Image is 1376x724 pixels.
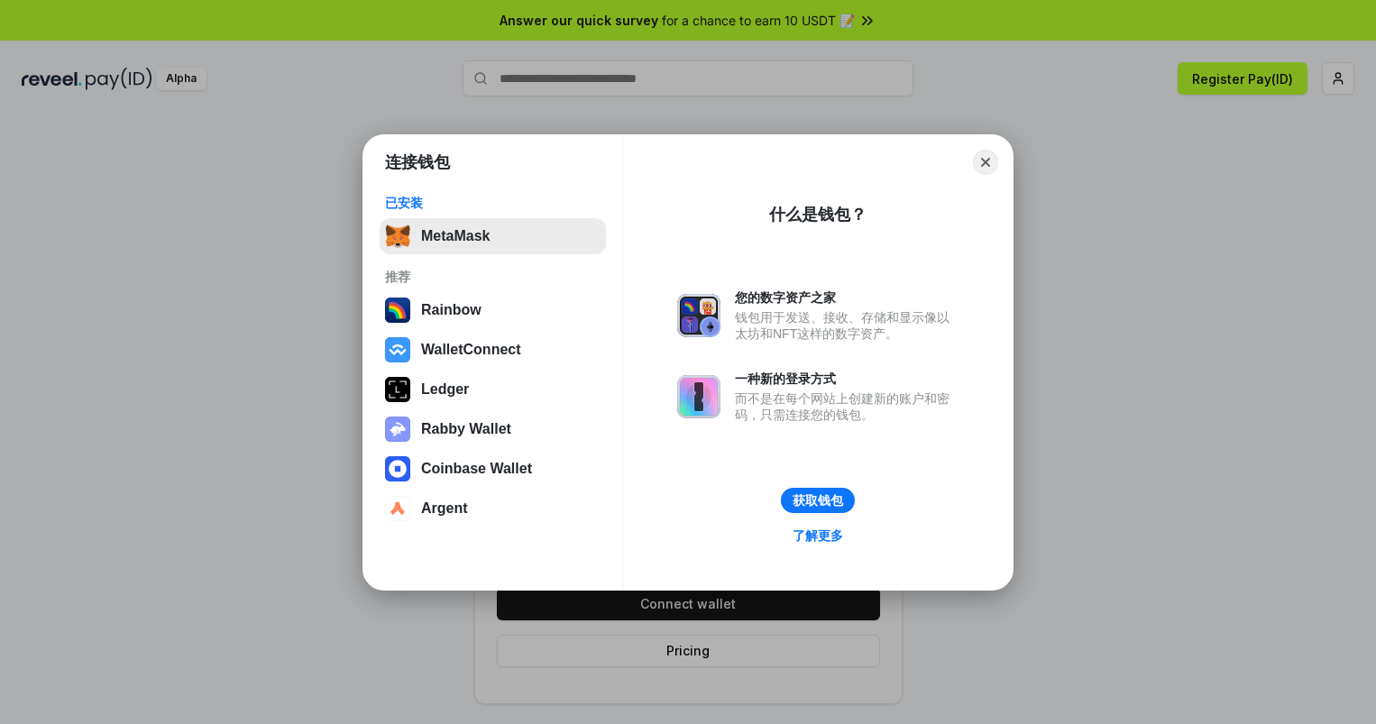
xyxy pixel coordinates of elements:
button: Rabby Wallet [380,411,606,447]
div: Rabby Wallet [421,421,511,437]
button: Ledger [380,371,606,408]
img: svg+xml,%3Csvg%20width%3D%22120%22%20height%3D%22120%22%20viewBox%3D%220%200%20120%20120%22%20fil... [385,298,410,323]
img: svg+xml,%3Csvg%20fill%3D%22none%22%20height%3D%2233%22%20viewBox%3D%220%200%2035%2033%22%20width%... [385,224,410,249]
div: Argent [421,500,468,517]
a: 了解更多 [782,524,854,547]
img: svg+xml,%3Csvg%20width%3D%2228%22%20height%3D%2228%22%20viewBox%3D%220%200%2028%2028%22%20fill%3D... [385,337,410,362]
img: svg+xml,%3Csvg%20xmlns%3D%22http%3A%2F%2Fwww.w3.org%2F2000%2Fsvg%22%20fill%3D%22none%22%20viewBox... [385,417,410,442]
button: Coinbase Wallet [380,451,606,487]
h1: 连接钱包 [385,151,450,173]
img: svg+xml,%3Csvg%20xmlns%3D%22http%3A%2F%2Fwww.w3.org%2F2000%2Fsvg%22%20fill%3D%22none%22%20viewBox... [677,375,720,418]
div: WalletConnect [421,342,521,358]
button: Argent [380,490,606,527]
div: Ledger [421,381,469,398]
img: svg+xml,%3Csvg%20xmlns%3D%22http%3A%2F%2Fwww.w3.org%2F2000%2Fsvg%22%20width%3D%2228%22%20height%3... [385,377,410,402]
div: 了解更多 [793,527,843,544]
button: MetaMask [380,218,606,254]
button: 获取钱包 [781,488,855,513]
div: 获取钱包 [793,492,843,509]
div: 一种新的登录方式 [735,371,959,387]
div: 什么是钱包？ [769,204,867,225]
div: Coinbase Wallet [421,461,532,477]
div: 已安装 [385,195,601,211]
button: Close [973,150,998,175]
div: Rainbow [421,302,482,318]
div: 您的数字资产之家 [735,289,959,306]
button: Rainbow [380,292,606,328]
img: svg+xml,%3Csvg%20xmlns%3D%22http%3A%2F%2Fwww.w3.org%2F2000%2Fsvg%22%20fill%3D%22none%22%20viewBox... [677,294,720,337]
img: svg+xml,%3Csvg%20width%3D%2228%22%20height%3D%2228%22%20viewBox%3D%220%200%2028%2028%22%20fill%3D... [385,496,410,521]
div: 而不是在每个网站上创建新的账户和密码，只需连接您的钱包。 [735,390,959,423]
button: WalletConnect [380,332,606,368]
img: svg+xml,%3Csvg%20width%3D%2228%22%20height%3D%2228%22%20viewBox%3D%220%200%2028%2028%22%20fill%3D... [385,456,410,481]
div: 推荐 [385,269,601,285]
div: MetaMask [421,228,490,244]
div: 钱包用于发送、接收、存储和显示像以太坊和NFT这样的数字资产。 [735,309,959,342]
